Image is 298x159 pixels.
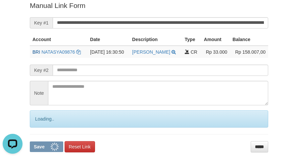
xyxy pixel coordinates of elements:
span: Reset Link [69,144,91,149]
th: Balance [230,33,268,46]
button: Open LiveChat chat widget [3,3,23,23]
div: Loading.. [30,110,268,128]
a: NATASYA09876 [41,49,75,55]
span: BRI [32,49,40,55]
span: Key #2 [30,65,53,76]
p: Manual Link Form [30,1,268,10]
td: Rp 158.007,00 [230,46,268,58]
button: Save [30,141,63,152]
span: Note [30,81,48,105]
span: Key #1 [30,17,53,28]
th: Type [182,33,201,46]
span: CR [191,49,197,55]
a: Reset Link [65,141,95,152]
a: Copy NATASYA09876 to clipboard [76,49,81,55]
td: [DATE] 16:30:50 [87,46,129,58]
td: Rp 33.000 [201,46,230,58]
span: Save [34,144,45,149]
th: Description [129,33,182,46]
a: [PERSON_NAME] [132,49,170,55]
th: Date [87,33,129,46]
th: Account [30,33,87,46]
th: Amount [201,33,230,46]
